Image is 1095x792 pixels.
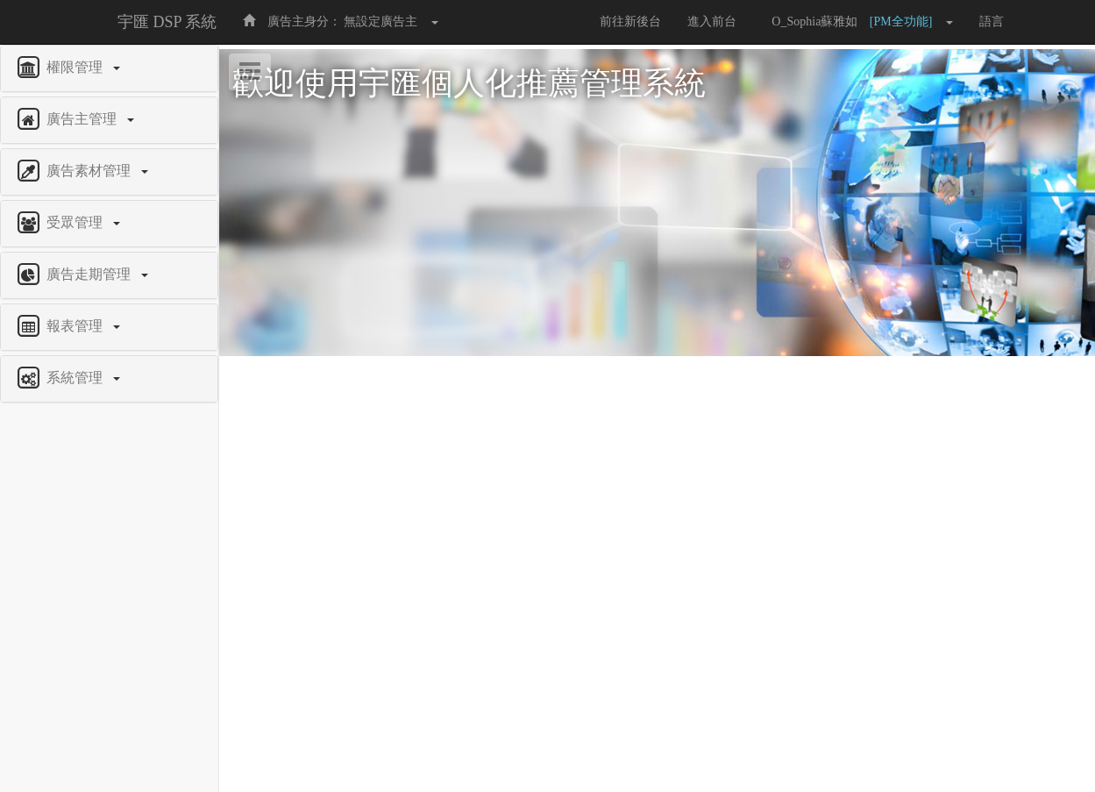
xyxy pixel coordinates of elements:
[344,15,417,28] span: 無設定廣告主
[42,111,125,126] span: 廣告主管理
[42,60,111,75] span: 權限管理
[42,163,139,178] span: 廣告素材管理
[267,15,341,28] span: 廣告主身分：
[14,261,204,289] a: 廣告走期管理
[14,158,204,186] a: 廣告素材管理
[763,15,866,28] span: O_Sophia蘇雅如
[42,318,111,333] span: 報表管理
[14,54,204,82] a: 權限管理
[14,210,204,238] a: 受眾管理
[42,370,111,385] span: 系統管理
[42,267,139,282] span: 廣告走期管理
[42,215,111,230] span: 受眾管理
[870,15,942,28] span: [PM全功能]
[14,106,204,134] a: 廣告主管理
[14,313,204,341] a: 報表管理
[14,365,204,393] a: 系統管理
